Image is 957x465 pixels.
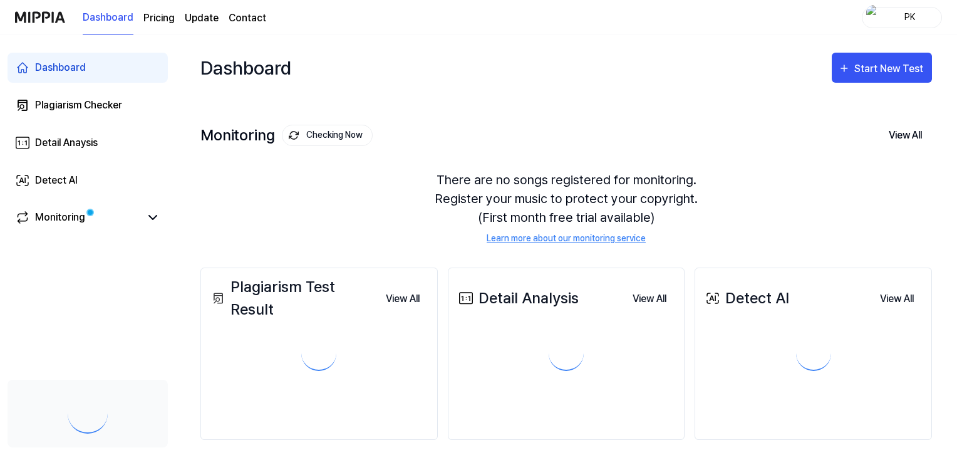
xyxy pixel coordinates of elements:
[209,276,376,321] div: Plagiarism Test Result
[15,210,140,225] a: Monitoring
[200,48,291,88] div: Dashboard
[885,10,934,24] div: PK
[200,125,373,146] div: Monitoring
[376,286,430,311] button: View All
[8,128,168,158] a: Detail Anaysis
[35,98,122,113] div: Plagiarism Checker
[832,53,932,83] button: Start New Test
[83,1,133,35] a: Dashboard
[35,60,86,75] div: Dashboard
[862,7,942,28] button: profilePK
[185,11,219,26] a: Update
[229,11,266,26] a: Contact
[35,210,85,225] div: Monitoring
[866,5,881,30] img: profile
[870,286,924,311] button: View All
[879,122,932,149] button: View All
[8,165,168,196] a: Detect AI
[8,90,168,120] a: Plagiarism Checker
[487,232,646,245] a: Learn more about our monitoring service
[289,130,299,141] img: monitoring Icon
[854,61,926,77] div: Start New Test
[143,11,175,26] a: Pricing
[623,286,676,311] button: View All
[8,53,168,83] a: Dashboard
[456,287,579,310] div: Detail Analysis
[703,287,789,310] div: Detect AI
[282,125,373,146] button: Checking Now
[200,155,932,260] div: There are no songs registered for monitoring. Register your music to protect your copyright. (Fir...
[35,173,78,188] div: Detect AI
[35,135,98,150] div: Detail Anaysis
